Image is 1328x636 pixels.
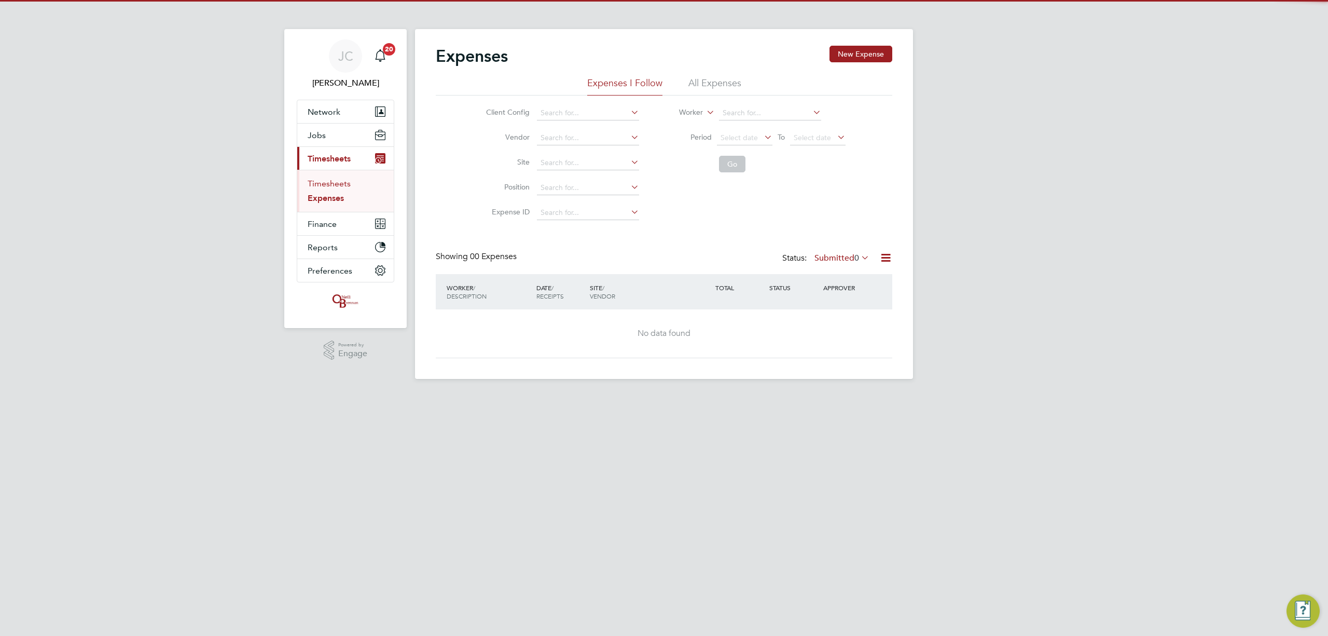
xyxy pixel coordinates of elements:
label: Period [665,132,712,142]
button: New Expense [829,46,892,62]
span: JC [338,49,353,63]
label: Vendor [483,132,530,142]
div: DATE [534,278,588,305]
div: APPROVER [821,278,875,297]
label: Expense ID [483,207,530,216]
span: Engage [338,349,367,358]
a: 20 [370,39,391,73]
span: 20 [383,43,395,56]
span: Jobs [308,130,326,140]
span: / [473,283,475,292]
button: Reports [297,236,394,259]
span: RECEIPTS [536,292,564,300]
span: VENDOR [590,292,615,300]
div: No data found [446,328,882,339]
span: Finance [308,219,337,229]
button: Jobs [297,124,394,146]
span: Powered by [338,341,367,349]
label: Client Config [483,107,530,117]
div: TOTAL [713,278,767,297]
a: JC[PERSON_NAME] [297,39,394,89]
input: Search for... [537,106,639,120]
button: Engage Resource Center [1286,594,1320,628]
a: Powered byEngage [324,341,368,360]
li: Expenses I Follow [587,77,662,96]
label: Submitted [814,253,869,263]
a: Timesheets [308,179,351,188]
button: Timesheets [297,147,394,170]
img: oneillandbrennan-logo-retina.png [330,293,361,309]
span: Preferences [308,266,352,276]
span: / [602,283,604,292]
div: STATUS [767,278,821,297]
label: Site [483,157,530,167]
div: Status: [782,251,872,266]
button: Network [297,100,394,123]
input: Search for... [537,156,639,170]
span: DESCRIPTION [447,292,487,300]
input: Search for... [719,106,821,120]
label: Position [483,182,530,192]
span: 00 Expenses [470,251,517,262]
div: Showing [436,251,519,262]
div: Timesheets [297,170,394,212]
a: Go to home page [297,293,394,309]
li: All Expenses [688,77,741,96]
h2: Expenses [436,46,508,66]
span: Select date [794,133,831,142]
span: James Crawley [297,77,394,89]
span: 0 [854,253,859,263]
button: Preferences [297,259,394,282]
span: / [551,283,554,292]
input: Search for... [537,131,639,145]
a: Expenses [308,193,344,203]
label: Worker [656,107,703,118]
span: Network [308,107,340,117]
span: Select date [721,133,758,142]
button: Finance [297,212,394,235]
div: WORKER [444,278,534,305]
span: Reports [308,242,338,252]
div: SITE [587,278,713,305]
span: Timesheets [308,154,351,164]
input: Search for... [537,181,639,195]
input: Search for... [537,206,639,220]
button: Go [719,156,745,172]
nav: Main navigation [284,29,407,328]
span: To [774,130,788,144]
